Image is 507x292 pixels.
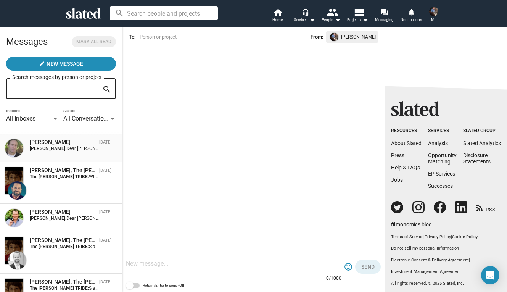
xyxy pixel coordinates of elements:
mat-icon: headset_mic [302,8,309,15]
mat-icon: arrow_drop_down [307,15,317,24]
a: Notifications [398,8,425,24]
a: Terms of Service [391,234,423,239]
span: Mark all read [76,38,111,46]
a: EP Services [428,171,455,177]
button: Jane BakerMe [425,5,443,25]
a: Slated Analytics [463,140,501,146]
div: Services [294,15,315,24]
div: People [322,15,341,24]
span: Notifications [401,15,422,24]
time: [DATE] [99,279,111,284]
mat-icon: tag_faces [344,262,353,271]
img: The PARKER TRIBE [5,237,23,264]
div: William Chartoff [30,139,96,146]
a: Electronic Consent & Delivery Agreement [391,258,469,263]
img: undefined [330,33,338,41]
mat-icon: search [102,84,111,95]
span: Home [272,15,283,24]
span: To: [129,34,135,40]
span: Messaging [375,15,394,24]
button: Send [355,260,381,274]
strong: The [PERSON_NAME] TRIBE: [30,286,89,291]
button: New Message [6,57,116,71]
mat-icon: home [273,8,282,17]
button: People [318,8,344,24]
time: [DATE] [99,238,111,243]
input: Search people and projects [110,6,218,20]
span: New Message [47,57,83,71]
a: Analysis [428,140,448,146]
a: Successes [428,183,453,189]
time: [DATE] [99,210,111,215]
span: All Inboxes [6,115,35,122]
div: Nick Terry, The PARKER TRIBE [30,167,96,174]
p: All rights reserved. © 2025 Slated, Inc. [391,281,501,287]
span: [PERSON_NAME] [341,33,376,41]
div: Matthew Helderman, The PARKER TRIBE [30,237,96,244]
button: Do not sell my personal information [391,246,501,252]
mat-icon: arrow_drop_down [333,15,342,24]
div: Resources [391,128,422,134]
span: | [423,234,425,239]
strong: [PERSON_NAME]: [30,146,66,151]
span: film [391,221,400,227]
a: Home [264,8,291,24]
div: Open Intercom Messenger [481,266,499,284]
a: RSS [476,202,495,213]
div: Services [428,128,457,134]
img: Matthew Helderman [8,251,26,269]
a: DisclosureStatements [463,152,491,165]
img: William Chartoff [5,139,23,157]
a: Privacy Policy [425,234,451,239]
a: Investment Management Agreement [391,269,501,275]
a: filmonomics blog [391,215,432,228]
h2: Messages [6,32,48,51]
a: Press [391,152,404,158]
strong: [PERSON_NAME]: [30,216,66,221]
a: Cookie Policy [452,234,478,239]
a: Help & FAQs [391,165,420,171]
span: Send [361,260,375,274]
button: Projects [344,8,371,24]
time: [DATE] [99,168,111,173]
input: Person or project [138,33,243,41]
button: Services [291,8,318,24]
mat-icon: people [326,6,337,18]
mat-icon: create [39,61,45,67]
span: Slated surfaced you as a match for my project, The [PERSON_NAME] TRIBE. I would love to share mor... [89,244,433,249]
strong: The [PERSON_NAME] TRIBE: [30,244,89,249]
img: Jane Baker [429,7,438,16]
mat-icon: notifications [407,8,415,15]
span: Projects [347,15,368,24]
time: [DATE] [99,140,111,145]
img: Nick Terry [8,181,26,200]
img: Gary Lucchesi [5,209,23,227]
span: Me [431,15,436,24]
span: Return/Enter to send (Off) [143,281,185,290]
span: From: [311,33,323,41]
button: Mark all read [72,36,116,47]
a: Messaging [371,8,398,24]
a: Jobs [391,177,403,183]
mat-icon: arrow_drop_down [361,15,370,24]
div: Gary Lucchesi [30,208,96,216]
div: Slated Group [463,128,501,134]
strong: The [PERSON_NAME] TRIBE: [30,174,89,179]
span: | [469,258,470,263]
a: About Slated [391,140,422,146]
mat-hint: 0/1000 [326,276,341,282]
a: OpportunityMatching [428,152,457,165]
span: All Conversations [63,115,110,122]
span: | [451,234,452,239]
span: Why are you on this platform? Actually curious. [89,174,187,179]
mat-icon: forum [381,8,388,16]
div: Paula P. Manzanedo, The PARKER TRIBE [30,278,96,286]
img: The PARKER TRIBE [5,167,23,194]
mat-icon: view_list [353,6,364,18]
